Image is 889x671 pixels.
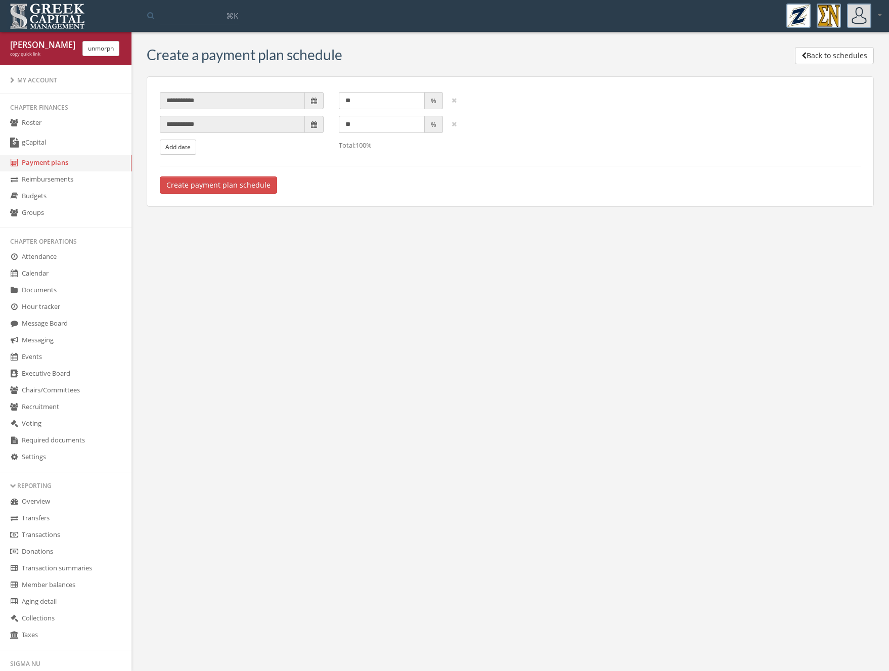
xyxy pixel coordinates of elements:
span: % [425,92,443,109]
div: [PERSON_NAME] Andel [10,39,75,51]
button: unmorph [82,41,119,56]
div: My Account [10,76,121,84]
div: copy quick link [10,51,75,58]
button: Back to schedules [795,47,874,64]
button: Create payment plan schedule [160,176,277,194]
p: Total: 100 % [339,140,443,151]
span: % [425,116,443,133]
span: ⌘K [226,11,238,21]
button: Add date [160,140,196,155]
h3: Create a payment plan schedule [147,47,342,63]
div: Reporting [10,481,121,490]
